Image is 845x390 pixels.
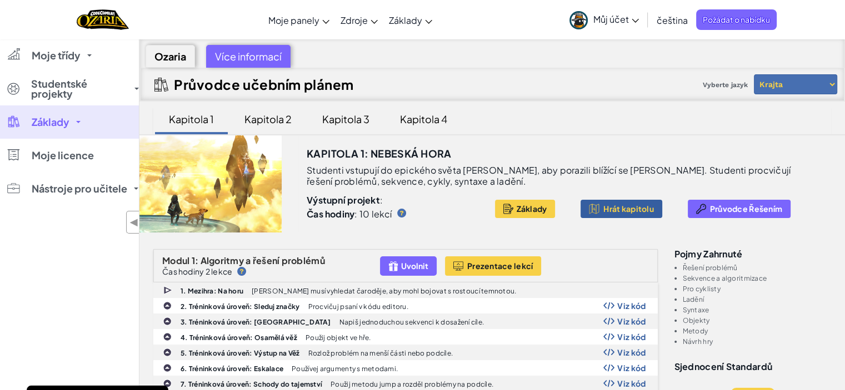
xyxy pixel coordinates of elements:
[516,204,547,214] font: Základy
[181,380,322,388] font: 7. Tréninková úroveň: Schody do tajemství
[163,285,173,296] img: IconCutscene.svg
[354,208,392,220] font: : 10 lekcí
[32,115,69,128] font: Základy
[683,274,767,282] font: Sekvence a algoritmizace
[603,379,614,387] img: Zobrazit logo kódu
[683,337,713,346] font: Návrh hry
[617,363,646,373] font: Viz kód
[674,248,743,260] font: Pojmy zahrnuté
[617,378,646,388] font: Viz kód
[401,261,428,271] font: Uvolnit
[564,2,644,37] a: Můj účet
[153,329,658,345] a: 4. Tréninková úroveň: Osamělá věž Použij objekt ve hře. Zobrazit logo kódu Viz kód
[617,332,646,342] font: Viz kód
[683,285,721,293] font: Pro cyklisty
[153,345,658,360] a: 5. Tréninková úroveň: Výstup na Věž Rozlož problém na menší části nebo podcíle. Zobrazit logo kód...
[268,14,319,26] font: Moje panely
[153,282,658,298] a: 1. Mezihra: Na horu [PERSON_NAME] musí vyhledat čaroděje, aby mohl bojovat s rostoucí temnotou.
[308,302,408,311] font: Procvičuj psaní v kódu editoru.
[380,194,383,206] font: :
[388,260,398,272] img: IconFreeLevelv2.svg
[341,14,368,26] font: Zdroje
[181,287,243,295] font: 1. Mezihra: Na horu
[603,302,614,310] img: Zobrazit logo kódu
[710,204,782,214] font: Průvodce Řešením
[163,363,172,372] img: IconPracticeLevel.svg
[339,318,484,326] font: Napiš jednoduchou sekvenci k dosažení cíle.
[688,200,791,218] button: Průvodce Řešením
[32,182,127,195] font: Nástroje pro učitele
[603,204,654,214] font: Hrát kapitolu
[569,11,588,29] img: avatar
[657,14,688,26] font: čeština
[162,266,232,276] font: Čas hodiny 2 lekce
[32,49,81,62] font: Moje třídy
[389,14,422,26] font: Základy
[308,349,453,357] font: Rozlož problém na menší části nebo podcíle.
[181,349,299,357] font: 5. Tréninková úroveň: Výstup na Věž
[31,77,87,100] font: Studentské projekty
[153,313,658,329] a: 3. Tréninková úroveň: [GEOGRAPHIC_DATA] Napiš jednoduchou sekvenci k dosažení cíle. Zobrazit logo...
[467,261,533,271] font: Prezentace lekcí
[174,76,354,93] font: Průvodce učebním plánem
[495,200,555,218] button: Základy
[292,364,398,373] font: Používej argumenty s metodami.
[331,380,493,388] font: Použij metodu jump a rozděl problémy na podcíle.
[307,147,452,160] font: Kapitola 1: Nebeská hora
[169,113,214,125] font: Kapitola 1
[683,264,738,272] font: Řešení problémů
[163,348,172,357] img: IconPracticeLevel.svg
[32,149,94,161] font: Moje licence
[252,287,516,295] font: [PERSON_NAME] musí vyhledat čaroděje, aby mohl bojovat s rostoucí temnotou.
[335,5,383,35] a: Zdroje
[683,316,710,325] font: Objekty
[603,317,614,325] img: Zobrazit logo kódu
[181,318,331,326] font: 3. Tréninková úroveň: [GEOGRAPHIC_DATA]
[581,200,662,218] button: Hrát kapitolu
[603,348,614,356] img: Zobrazit logo kódu
[154,50,186,63] font: Ozaria
[181,364,283,373] font: 6. Tréninková úroveň: Eskalace
[181,333,297,342] font: 4. Tréninková úroveň: Osamělá věž
[703,81,748,89] font: Vyberte jazyk
[322,113,369,125] font: Kapitola 3
[163,332,172,341] img: IconPracticeLevel.svg
[445,256,541,276] button: Prezentace lekcí
[163,317,172,326] img: IconPracticeLevel.svg
[162,255,189,266] font: Modul
[696,9,777,30] a: Požádat o nabídku
[683,306,709,314] font: Syntaxe
[200,255,324,266] font: Algoritmy a řešení problémů
[617,347,646,357] font: Viz kód
[683,327,708,335] font: Metody
[181,302,299,311] font: 2. Tréninková úroveň: Sleduj značky
[593,13,629,25] font: Můj účet
[674,361,772,372] font: Sjednocení standardů
[153,298,658,313] a: 2. Tréninková úroveň: Sleduj značky Procvičuj psaní v kódu editoru. Zobrazit logo kódu Viz kód
[617,301,646,311] font: Viz kód
[163,379,172,388] img: IconPracticeLevel.svg
[192,255,199,266] font: 1:
[77,8,128,31] a: Logo Ozaria od CodeCombat
[307,208,354,220] font: Čas hodiny
[129,216,139,229] font: ◀
[703,14,770,24] font: Požádat o nabídku
[215,50,282,63] font: Více informací
[617,316,646,326] font: Viz kód
[651,5,693,35] a: čeština
[153,360,658,376] a: 6. Tréninková úroveň: Eskalace Používej argumenty s metodami. Zobrazit logo kódu Viz kód
[237,267,246,276] img: IconHint.svg
[307,194,380,206] font: Výstupní projekt
[400,113,447,125] font: Kapitola 4
[163,301,172,310] img: IconPracticeLevel.svg
[683,295,704,303] font: Ladění
[306,333,371,342] font: Použij objekt ve hře.
[154,78,168,92] img: IconCurriculumGuide.svg
[383,5,438,35] a: Základy
[77,8,128,31] img: Domov
[307,164,791,187] font: Studenti vstupují do epického světa [PERSON_NAME], aby porazili blížící se [PERSON_NAME]. Student...
[263,5,335,35] a: Moje panely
